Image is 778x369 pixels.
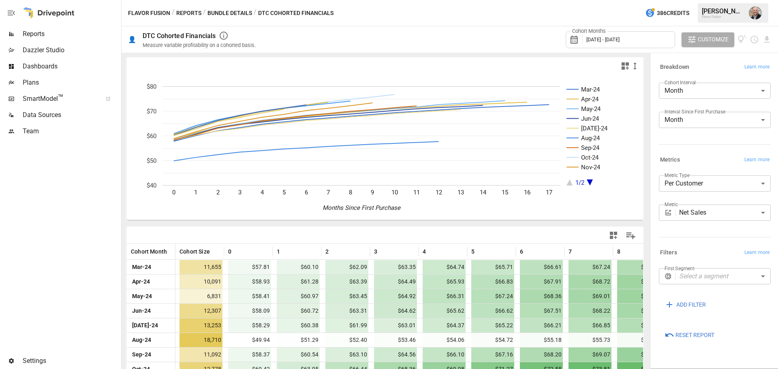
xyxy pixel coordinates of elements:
[180,304,222,318] span: 12,307
[471,275,514,289] span: $66.83
[617,304,660,318] span: $68.85
[323,204,401,211] text: Months Since First Purchase
[371,189,374,196] text: 9
[207,8,252,18] button: Bundle Details
[128,8,170,18] button: Flavor Fusion
[744,2,767,24] button: Dustin Jacobson
[277,275,320,289] span: $61.28
[127,74,637,220] svg: A chart.
[23,94,97,104] span: SmartModel
[23,62,120,71] span: Dashboards
[581,105,601,113] text: May-24
[147,132,156,140] text: $60
[665,172,690,179] label: Metric Type
[520,304,563,318] span: $67.51
[277,348,320,362] span: $60.54
[277,333,320,347] span: $51.29
[349,189,352,196] text: 8
[642,6,693,21] button: 386Credits
[228,289,271,303] span: $58.41
[131,318,159,333] span: [DATE]-24
[423,260,466,274] span: $64.74
[131,304,152,318] span: Jun-24
[520,260,563,274] span: $66.61
[471,333,514,347] span: $54.72
[744,63,769,71] span: Learn more
[698,34,729,45] span: Customize
[569,318,611,333] span: $66.85
[413,189,420,196] text: 11
[575,179,584,186] text: 1/2
[228,260,271,274] span: $57.81
[228,348,271,362] span: $58.37
[172,8,175,18] div: /
[23,45,120,55] span: Dazzler Studio
[131,260,152,274] span: Mar-24
[131,289,153,303] span: May-24
[374,318,417,333] span: $63.01
[744,156,769,164] span: Learn more
[325,318,368,333] span: $61.99
[374,247,377,256] span: 3
[325,289,368,303] span: $63.45
[23,110,120,120] span: Data Sources
[581,115,599,122] text: Jun-24
[327,189,330,196] text: 7
[423,304,466,318] span: $65.62
[325,304,368,318] span: $63.31
[261,189,264,196] text: 4
[238,189,242,196] text: 3
[147,182,156,189] text: $40
[622,226,640,245] button: Manage Columns
[176,8,201,18] button: Reports
[749,6,762,19] div: Dustin Jacobson
[374,304,417,318] span: $64.62
[702,15,744,19] div: Flavor Fusion
[660,156,680,164] h6: Metrics
[305,189,308,196] text: 6
[520,348,563,362] span: $68.20
[581,144,600,151] text: Sep-24
[436,189,442,196] text: 12
[194,189,197,196] text: 1
[180,247,210,256] span: Cohort Size
[659,112,771,128] div: Month
[423,348,466,362] span: $66.10
[143,42,256,48] div: Measure variable profitability on a cohorted basis.
[277,247,280,256] span: 1
[471,348,514,362] span: $67.16
[617,247,620,256] span: 8
[569,260,611,274] span: $67.24
[325,247,329,256] span: 2
[374,260,417,274] span: $63.35
[180,318,222,333] span: 13,253
[569,289,611,303] span: $69.01
[180,275,222,289] span: 10,091
[228,318,271,333] span: $58.29
[581,86,600,93] text: Mar-24
[23,29,120,39] span: Reports
[520,275,563,289] span: $67.91
[744,249,769,257] span: Learn more
[502,189,508,196] text: 15
[617,260,660,274] span: $67.98
[660,248,677,257] h6: Filters
[546,189,552,196] text: 17
[471,318,514,333] span: $65.22
[665,265,695,272] label: First Segment
[325,275,368,289] span: $63.39
[659,297,712,312] button: ADD FILTER
[520,333,563,347] span: $55.18
[665,79,696,86] label: Cohort Interval
[569,275,611,289] span: $68.72
[520,289,563,303] span: $68.36
[762,35,772,44] button: Download report
[471,304,514,318] span: $66.62
[180,260,222,274] span: 11,655
[660,63,689,72] h6: Breakdown
[216,189,220,196] text: 2
[228,247,231,256] span: 0
[581,96,599,103] text: Apr-24
[569,333,611,347] span: $55.73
